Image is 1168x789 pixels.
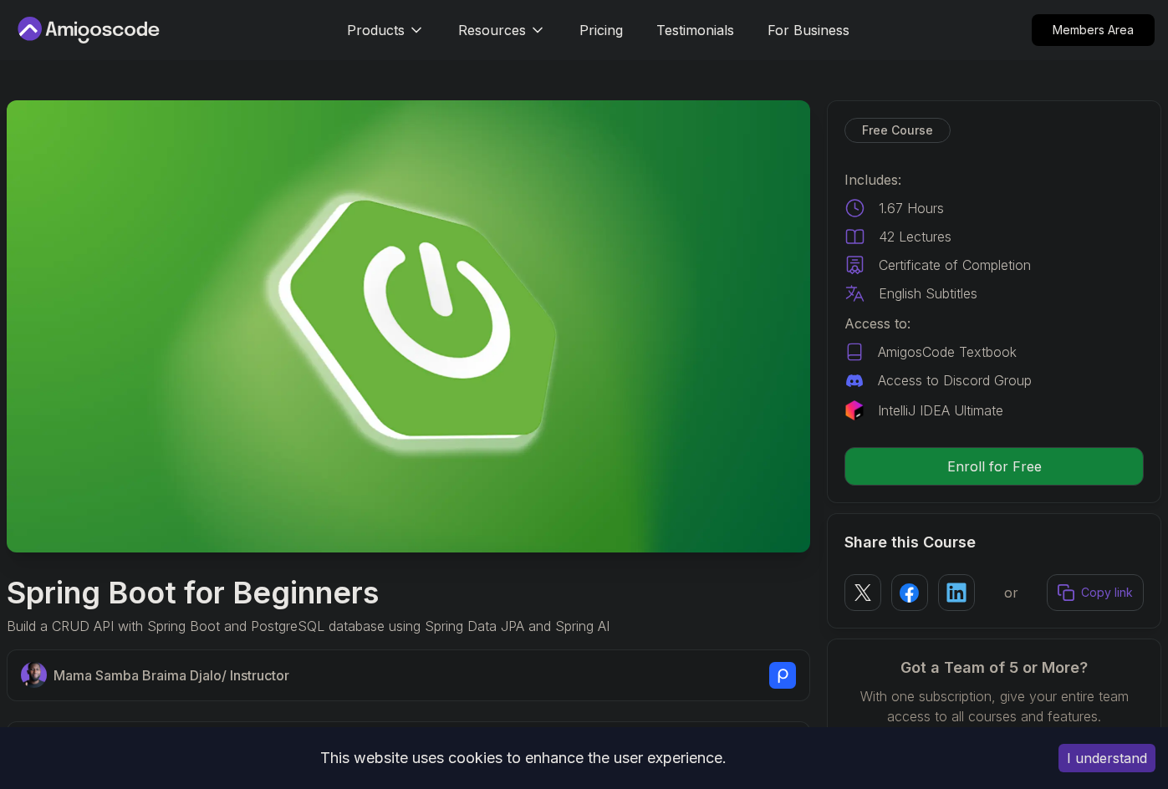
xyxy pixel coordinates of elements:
[656,20,734,40] a: Testimonials
[458,20,526,40] p: Resources
[1032,14,1155,46] a: Members Area
[1033,15,1154,45] p: Members Area
[54,665,289,685] p: Mama Samba Braima Djalo /
[845,448,1143,485] p: Enroll for Free
[879,255,1031,275] p: Certificate of Completion
[347,20,405,40] p: Products
[844,170,1144,190] p: Includes:
[7,616,610,636] p: Build a CRUD API with Spring Boot and PostgreSQL database using Spring Data JPA and Spring AI
[879,198,944,218] p: 1.67 Hours
[844,400,865,420] img: jetbrains logo
[230,667,289,684] span: Instructor
[878,342,1017,362] p: AmigosCode Textbook
[768,20,849,40] a: For Business
[878,400,1003,420] p: IntelliJ IDEA Ultimate
[862,122,933,139] p: Free Course
[879,283,977,303] p: English Subtitles
[1004,583,1018,603] p: or
[7,100,810,552] img: spring-boot-for-beginners_thumbnail
[844,656,1144,680] h3: Got a Team of 5 or More?
[13,740,1033,776] div: This website uses cookies to enhance the user experience.
[1058,744,1155,772] button: Accept cookies
[879,227,951,247] p: 42 Lectures
[347,20,425,53] button: Products
[579,20,623,40] a: Pricing
[1047,574,1144,611] button: Copy link
[844,531,1144,554] h2: Share this Course
[844,686,1144,726] p: With one subscription, give your entire team access to all courses and features.
[21,662,47,688] img: Nelson Djalo
[844,447,1144,486] button: Enroll for Free
[7,576,610,609] h1: Spring Boot for Beginners
[1081,584,1133,601] p: Copy link
[844,313,1144,333] p: Access to:
[458,20,546,53] button: Resources
[878,370,1032,390] p: Access to Discord Group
